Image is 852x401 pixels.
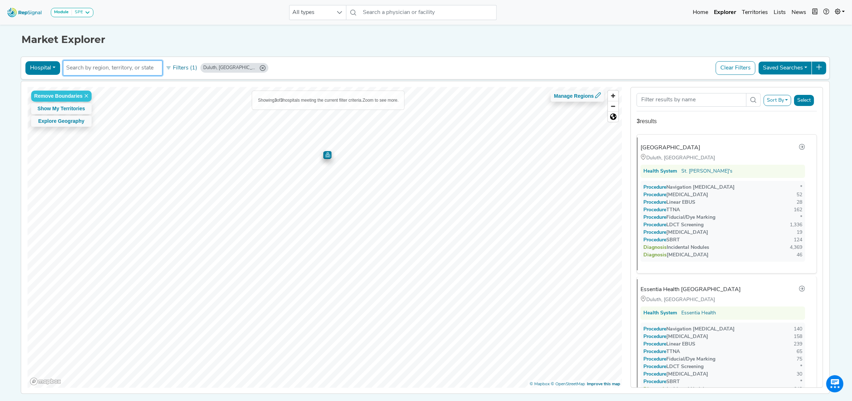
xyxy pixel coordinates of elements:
[362,98,399,103] span: Zoom to see more.
[54,10,69,14] strong: Module
[641,296,748,304] div: Duluth, [GEOGRAPHIC_DATA]
[551,91,604,102] button: Manage Regions
[794,325,802,333] div: 140
[323,151,331,159] div: Map marker
[651,372,666,377] span: Procedure
[274,98,277,103] b: 3
[643,221,703,229] div: LDCT Screening
[651,349,666,354] span: Procedure
[66,64,159,72] input: Search by region, territory, or state
[25,61,60,75] button: Hospital
[643,333,708,340] div: [MEDICAL_DATA]
[643,184,735,191] div: Navigation [MEDICAL_DATA]
[641,154,748,162] div: Duluth, [GEOGRAPHIC_DATA]
[608,101,618,111] button: Zoom out
[681,309,716,317] a: Essentia Health
[643,244,709,251] div: Incidental Nodules
[643,340,695,348] div: Linear EBUS
[643,214,715,221] div: Fiducial/Dye Marking
[608,112,618,122] span: Reset zoom
[643,371,708,378] div: [MEDICAL_DATA]
[797,251,802,259] div: 46
[797,191,802,199] div: 52
[641,144,700,152] div: [GEOGRAPHIC_DATA]
[643,386,709,393] div: Incidental Nodules
[764,95,792,106] button: Sort By
[587,382,620,386] a: Map feedback
[637,93,746,107] input: Search Term
[809,5,821,20] button: Intel Book
[789,5,809,20] a: News
[643,206,680,214] div: TTNA
[651,207,666,213] span: Procedure
[797,371,802,378] div: 30
[281,98,283,103] b: 3
[31,116,92,127] button: Explore Geography
[799,143,805,153] a: Go to hospital profile
[651,192,666,198] span: Procedure
[51,8,93,17] button: ModuleSPE
[797,199,802,206] div: 28
[794,340,802,348] div: 239
[799,285,805,294] a: Go to hospital profile
[794,386,802,393] div: 643
[643,348,680,356] div: TTNA
[641,285,741,294] div: Essentia Health [GEOGRAPHIC_DATA]
[643,309,677,317] div: Health System
[289,5,332,20] span: All types
[651,200,666,205] span: Procedure
[643,168,677,175] div: Health System
[790,244,802,251] div: 4,369
[651,327,666,332] span: Procedure
[797,356,802,363] div: 75
[643,325,735,333] div: Navigation [MEDICAL_DATA]
[651,185,666,190] span: Procedure
[794,236,802,244] div: 124
[637,118,640,124] strong: 3
[797,348,802,356] div: 65
[30,377,61,386] a: Mapbox logo
[637,117,817,126] div: results
[651,252,667,258] span: Diagnosis
[651,334,666,339] span: Procedure
[651,230,666,235] span: Procedure
[651,379,666,385] span: Procedure
[608,111,618,122] button: Reset bearing to north
[258,98,362,103] span: Showing of hospitals meeting the current filter criteria.
[651,342,666,347] span: Procedure
[551,382,585,386] a: OpenStreetMap
[651,245,667,250] span: Diagnosis
[711,5,739,20] a: Explorer
[608,91,618,101] button: Zoom in
[643,229,708,236] div: [MEDICAL_DATA]
[790,221,802,229] div: 1,336
[651,215,666,220] span: Procedure
[651,222,666,228] span: Procedure
[758,61,812,75] button: Saved Searches
[643,363,703,371] div: LDCT Screening
[28,87,627,393] canvas: Map
[643,191,708,199] div: [MEDICAL_DATA]
[716,61,755,75] button: Clear Filters
[651,364,666,369] span: Procedure
[681,168,732,175] a: St. [PERSON_NAME]'s
[324,151,331,159] div: Map marker
[643,251,709,259] div: [MEDICAL_DATA]
[164,62,199,74] button: Filters (1)
[643,356,715,363] div: Fiducial/Dye Marking
[690,5,711,20] a: Home
[794,333,802,340] div: 158
[643,199,695,206] div: Linear EBUS
[651,357,666,362] span: Procedure
[797,229,802,236] div: 19
[21,34,831,46] h1: Market Explorer
[200,63,268,73] div: Duluth, MN
[739,5,771,20] a: Territories
[643,378,680,386] div: SBRT
[72,10,83,15] div: SPE
[323,151,331,159] div: Map marker
[530,382,550,386] a: Mapbox
[771,5,789,20] a: Lists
